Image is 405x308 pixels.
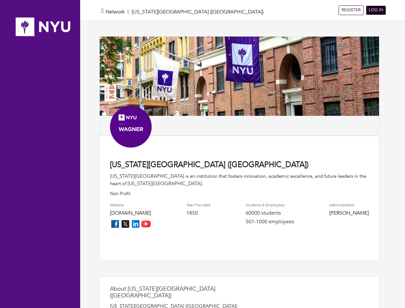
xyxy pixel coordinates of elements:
[246,219,294,225] h4: 501-1000 employees
[110,173,369,187] div: [US_STATE][GEOGRAPHIC_DATA] is an institution that fosters innovation, academic excellence, and f...
[110,190,369,197] p: Non Profit
[329,210,369,217] a: [PERSON_NAME]
[105,8,125,15] a: Network
[110,160,369,170] h4: [US_STATE][GEOGRAPHIC_DATA] ([GEOGRAPHIC_DATA])
[100,37,379,116] img: NYUBanner.png
[186,203,210,207] h4: Year Founded
[105,9,264,15] h5: [US_STATE][GEOGRAPHIC_DATA] ([GEOGRAPHIC_DATA])
[110,106,152,148] img: Social%20Media%20Avatar_Wagner.png
[366,6,386,15] a: LOG IN
[110,219,120,229] img: facebook_icon-256f8dfc8812ddc1b8eade64b8eafd8a868ed32f90a8d2bb44f507e1979dbc24.png
[6,11,74,42] img: nyu_logo.png
[186,210,210,216] h4: 1850
[110,286,238,299] h4: About [US_STATE][GEOGRAPHIC_DATA] ([GEOGRAPHIC_DATA])
[110,203,151,207] h4: Website
[329,203,369,207] h4: Administrators
[131,219,141,229] img: linkedin_icon-84db3ca265f4ac0988026744a78baded5d6ee8239146f80404fb69c9eee6e8e7.png
[110,210,151,217] a: [DOMAIN_NAME]
[141,219,151,229] img: youtube_icon-fc3c61c8c22f3cdcae68f2f17984f5f016928f0ca0694dd5da90beefb88aa45e.png
[120,219,131,229] img: twitter_icon-7d0bafdc4ccc1285aa2013833b377ca91d92330db209b8298ca96278571368c9.png
[246,203,294,207] h4: Students & Employees
[246,210,294,216] h4: 60000 students
[339,5,364,15] a: REGISTER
